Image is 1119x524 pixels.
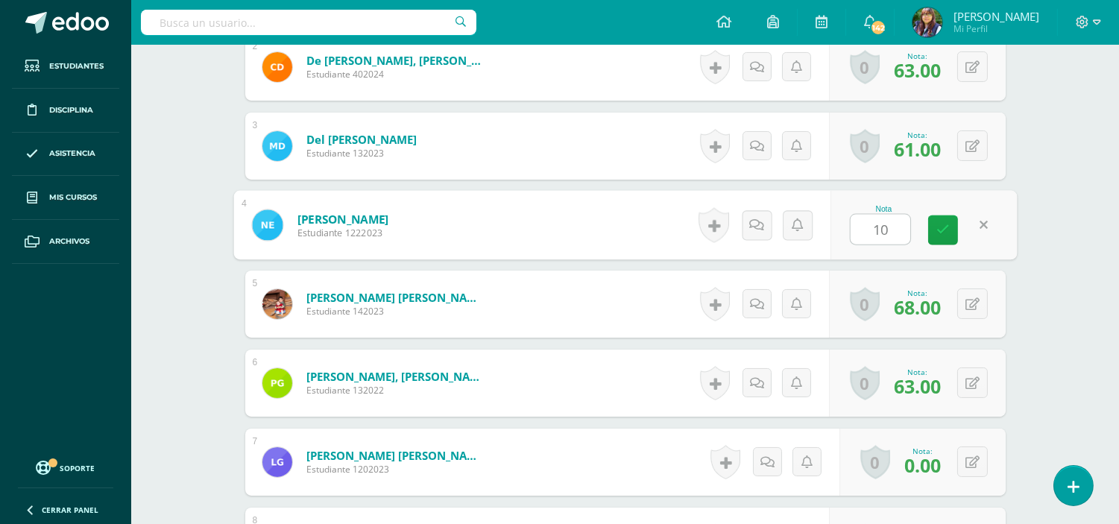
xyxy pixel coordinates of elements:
[262,289,292,319] img: 058e4d24759a220c60e3913295a3914d.png
[262,368,292,398] img: 835155511c430993a3cd1474f24be3e9.png
[262,52,292,82] img: 8eab85e0ca0b923c6815544f6099929c.png
[18,457,113,477] a: Soporte
[894,51,941,61] div: Nota:
[850,50,880,84] a: 0
[12,176,119,220] a: Mis cursos
[850,129,880,163] a: 0
[306,448,485,463] a: [PERSON_NAME] [PERSON_NAME]
[262,131,292,161] img: f4d2cde3c023ca4e12d58be0797feda8.png
[60,463,95,473] span: Soporte
[850,366,880,400] a: 0
[306,369,485,384] a: [PERSON_NAME], [PERSON_NAME]
[49,104,93,116] span: Disciplina
[12,45,119,89] a: Estudiantes
[894,130,941,140] div: Nota:
[306,53,485,68] a: de [PERSON_NAME], [PERSON_NAME]
[953,22,1039,35] span: Mi Perfil
[306,290,485,305] a: [PERSON_NAME] [PERSON_NAME]
[262,447,292,477] img: 3c0c7687bf9a95ef776a8d1c6fca7d79.png
[12,133,119,177] a: Asistencia
[894,373,941,399] span: 63.00
[904,452,941,478] span: 0.00
[860,445,890,479] a: 0
[252,209,283,240] img: 42907247e63da634ae3d0f0c7e76b50c.png
[42,505,98,515] span: Cerrar panel
[904,446,941,456] div: Nota:
[870,19,886,36] span: 142
[850,205,918,213] div: Nota
[894,294,941,320] span: 68.00
[306,132,417,147] a: del [PERSON_NAME]
[851,215,910,244] input: 0-100.0
[894,367,941,377] div: Nota:
[12,89,119,133] a: Disciplina
[49,236,89,247] span: Archivos
[306,384,485,397] span: Estudiante 132022
[894,57,941,83] span: 63.00
[894,288,941,298] div: Nota:
[894,136,941,162] span: 61.00
[297,211,388,227] a: [PERSON_NAME]
[306,68,485,81] span: Estudiante 402024
[306,305,485,318] span: Estudiante 142023
[953,9,1039,24] span: [PERSON_NAME]
[912,7,942,37] img: d02f7b5d7dd3d7b9e4d2ee7bbdbba8a0.png
[850,287,880,321] a: 0
[12,220,119,264] a: Archivos
[49,60,104,72] span: Estudiantes
[49,148,95,160] span: Asistencia
[49,192,97,203] span: Mis cursos
[306,463,485,476] span: Estudiante 1202023
[141,10,476,35] input: Busca un usuario...
[297,227,388,240] span: Estudiante 1222023
[306,147,417,160] span: Estudiante 132023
